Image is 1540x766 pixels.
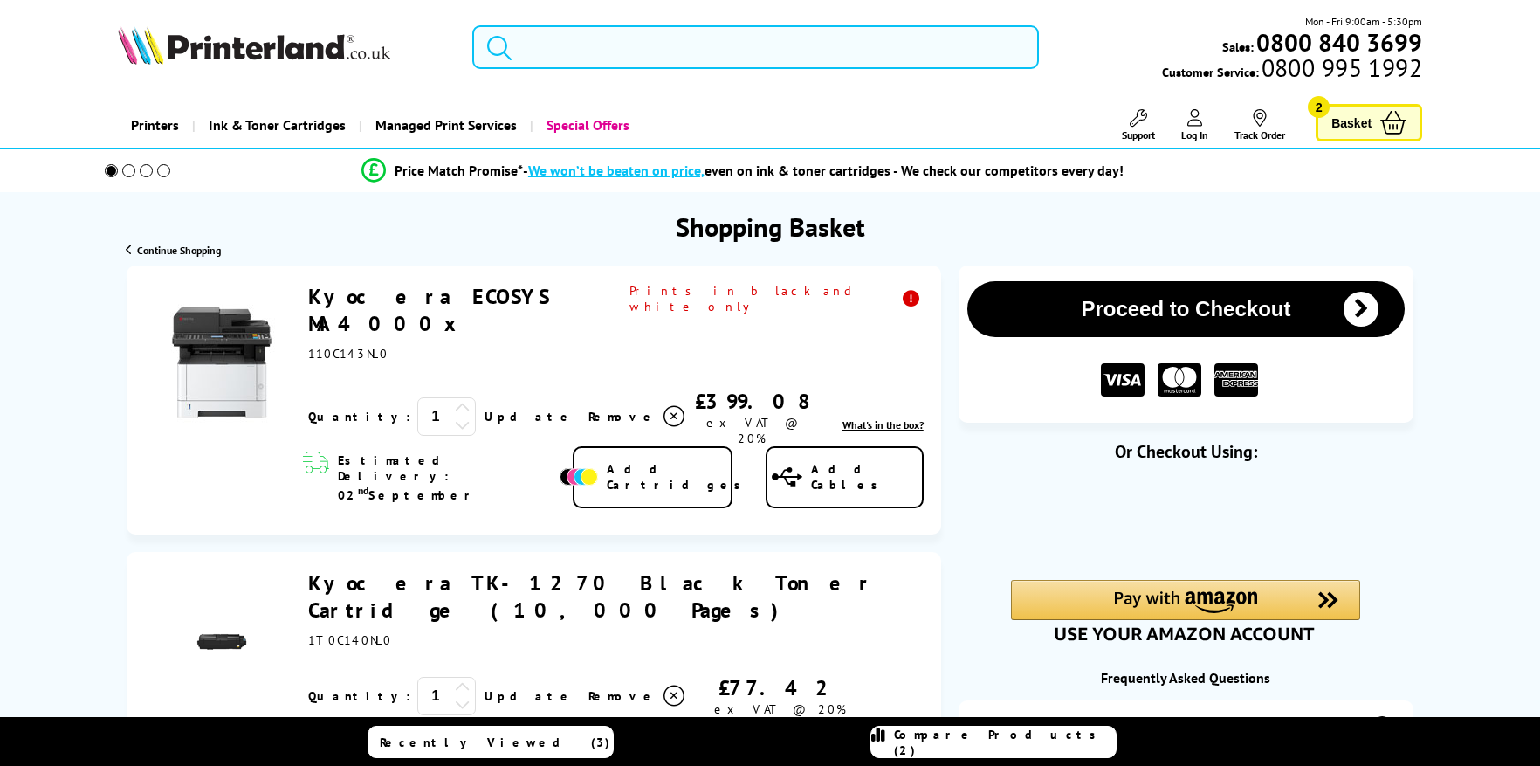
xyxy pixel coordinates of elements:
span: What's in the box? [842,418,924,431]
div: Or Checkout Using: [959,440,1413,463]
div: - even on ink & toner cartridges - We check our competitors every day! [523,162,1124,179]
a: Track Order [1234,109,1285,141]
span: ex VAT @ 20% [706,415,798,446]
div: Frequently Asked Questions [959,669,1413,687]
a: 0800 840 3699 [1254,34,1422,51]
span: 2 [1308,96,1330,118]
span: Add Cartridges [607,461,750,493]
span: Prints in black and white only [629,283,924,314]
a: Kyocera ECOSYS MA4000x [308,283,549,337]
a: Managed Print Services [359,103,530,148]
img: Kyocera TK-1270 Black Toner Cartridge (10,000 Pages) [191,611,252,673]
a: Printerland Logo [118,26,450,68]
button: Proceed to Checkout [967,281,1405,337]
span: Remove [588,409,657,424]
a: Compare Products (2) [870,726,1117,758]
span: Price Match Promise* [395,162,523,179]
span: Compare Products (2) [894,727,1116,758]
li: modal_Promise [80,155,1405,186]
b: 0800 840 3699 [1256,26,1422,59]
a: Recently Viewed (3) [368,726,614,758]
span: Sales: [1222,38,1254,55]
a: Continue Shopping [126,244,221,257]
img: MASTER CARD [1158,363,1201,397]
span: Remove [588,688,657,704]
span: Quantity: [308,409,410,424]
a: Update [485,409,574,424]
span: 0800 995 1992 [1259,59,1422,76]
span: Log In [1181,128,1208,141]
a: Special Offers [530,103,643,148]
h1: Shopping Basket [676,210,865,244]
span: Ink & Toner Cartridges [209,103,346,148]
a: Printers [118,103,192,148]
img: Printerland Logo [118,26,390,65]
span: Estimated Delivery: 02 September [338,452,555,503]
a: Log In [1181,109,1208,141]
div: £399.08 [687,388,815,415]
span: ex VAT @ 20% [714,701,846,717]
img: Add Cartridges [560,468,598,486]
img: American Express [1214,363,1258,397]
iframe: PayPal [1011,491,1360,530]
sup: nd [358,484,368,497]
a: Delete item from your basket [588,404,687,430]
a: additional-ink [959,700,1413,749]
a: Basket 2 [1316,104,1422,141]
a: lnk_inthebox [842,418,924,431]
a: Support [1122,109,1155,141]
span: Mon - Fri 9:00am - 5:30pm [1305,13,1422,30]
a: Delete item from your basket [588,683,687,709]
span: 110C143NL0 [308,346,388,362]
a: Ink & Toner Cartridges [192,103,359,148]
span: Continue Shopping [137,244,221,257]
span: Recently Viewed (3) [380,735,610,750]
div: £77.42 [687,674,871,701]
span: Add Cables [811,461,922,493]
a: Update [485,688,574,704]
a: Kyocera TK-1270 Black Toner Cartridge (10,000 Pages) [308,569,874,624]
img: VISA [1101,363,1145,397]
span: Basket [1331,111,1372,135]
span: Quantity: [308,688,410,704]
span: 1T0C140NL0 [308,632,392,648]
span: We won’t be beaten on price, [528,162,705,179]
span: Support [1122,128,1155,141]
img: Kyocera ECOSYS MA4000x [156,297,287,428]
div: Amazon Pay - Use your Amazon account [1011,580,1360,641]
span: Customer Service: [1162,59,1422,80]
